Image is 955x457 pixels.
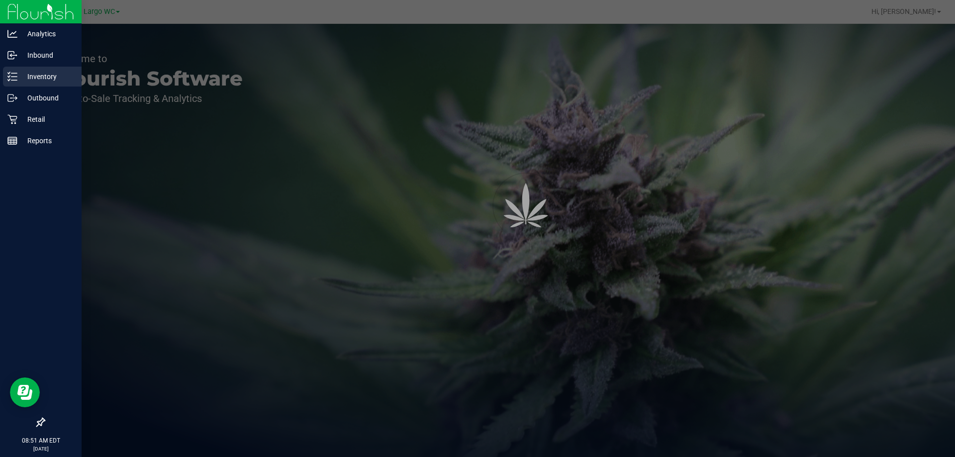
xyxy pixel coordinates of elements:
[7,114,17,124] inline-svg: Retail
[7,50,17,60] inline-svg: Inbound
[7,72,17,82] inline-svg: Inventory
[17,28,77,40] p: Analytics
[10,377,40,407] iframe: Resource center
[17,49,77,61] p: Inbound
[7,29,17,39] inline-svg: Analytics
[17,92,77,104] p: Outbound
[17,135,77,147] p: Reports
[7,136,17,146] inline-svg: Reports
[7,93,17,103] inline-svg: Outbound
[4,445,77,453] p: [DATE]
[17,113,77,125] p: Retail
[17,71,77,83] p: Inventory
[4,436,77,445] p: 08:51 AM EDT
